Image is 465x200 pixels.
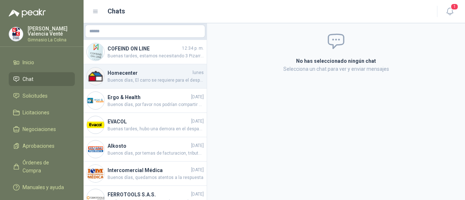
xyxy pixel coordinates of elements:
[108,45,181,53] h4: COFEIND ON LINE
[9,139,75,153] a: Aprobaciones
[23,183,64,191] span: Manuales y ayuda
[108,142,190,150] h4: Alkosto
[108,126,204,132] span: Buenas tardes, hubo una demora en el despacho, estarían llegando entre mañana y el jueves. Guía S...
[9,89,75,103] a: Solicitudes
[9,122,75,136] a: Negociaciones
[84,113,207,137] a: Company LogoEVACOL[DATE]Buenas tardes, hubo una demora en el despacho, estarían llegando entre ma...
[23,58,34,66] span: Inicio
[443,5,456,18] button: 1
[28,26,75,36] p: [PERSON_NAME] Valencia Venté
[87,140,104,158] img: Company Logo
[191,94,204,101] span: [DATE]
[84,89,207,113] a: Company LogoErgo & Health[DATE]Buenos días, por favor nos podrían compartir estatura y peso del p...
[108,93,190,101] h4: Ergo & Health
[108,150,204,157] span: Buenos días, por temas de facturacion, tributacion, y credito 30 dias, el precio debe tener consi...
[87,92,104,109] img: Company Logo
[191,167,204,174] span: [DATE]
[108,166,190,174] h4: Intercomercial Médica
[84,64,207,89] a: Company LogoHomecenterlunesBuenos días, El carro se requiere para el desplazamiento de elementos ...
[87,43,104,61] img: Company Logo
[191,142,204,149] span: [DATE]
[108,101,204,108] span: Buenos días, por favor nos podrían compartir estatura y peso del paciente.
[9,156,75,177] a: Órdenes de Compra
[23,125,56,133] span: Negociaciones
[87,68,104,85] img: Company Logo
[84,137,207,162] a: Company LogoAlkosto[DATE]Buenos días, por temas de facturacion, tributacion, y credito 30 dias, e...
[216,65,456,73] p: Selecciona un chat para ver y enviar mensajes
[108,6,125,16] h1: Chats
[191,191,204,198] span: [DATE]
[23,92,48,100] span: Solicitudes
[23,75,33,83] span: Chat
[108,191,190,199] h4: FERROTOOLS S.A.S.
[108,77,204,84] span: Buenos días, El carro se requiere para el desplazamiento de elementos de cafetería (termos de caf...
[87,116,104,134] img: Company Logo
[182,45,204,52] span: 12:34 p. m.
[84,162,207,186] a: Company LogoIntercomercial Médica[DATE]Buenos días, quedamos atentos a la respuesta
[23,109,49,117] span: Licitaciones
[193,69,204,76] span: lunes
[84,40,207,64] a: Company LogoCOFEIND ON LINE12:34 p. m.Buenas tardes, estamos necesitando 3 Pizarras móvil magnéti...
[9,180,75,194] a: Manuales y ayuda
[28,38,75,42] p: Gimnasio La Colina
[23,142,54,150] span: Aprobaciones
[108,174,204,181] span: Buenos días, quedamos atentos a la respuesta
[108,118,190,126] h4: EVACOL
[108,69,191,77] h4: Homecenter
[191,118,204,125] span: [DATE]
[9,27,23,41] img: Company Logo
[9,56,75,69] a: Inicio
[9,106,75,119] a: Licitaciones
[216,57,456,65] h2: No has seleccionado ningún chat
[9,9,46,17] img: Logo peakr
[9,72,75,86] a: Chat
[23,159,68,175] span: Órdenes de Compra
[87,165,104,182] img: Company Logo
[450,3,458,10] span: 1
[108,53,204,60] span: Buenas tardes, estamos necesitando 3 Pizarras móvil magnética [PERSON_NAME] cara VIZ-PRO, marco y...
